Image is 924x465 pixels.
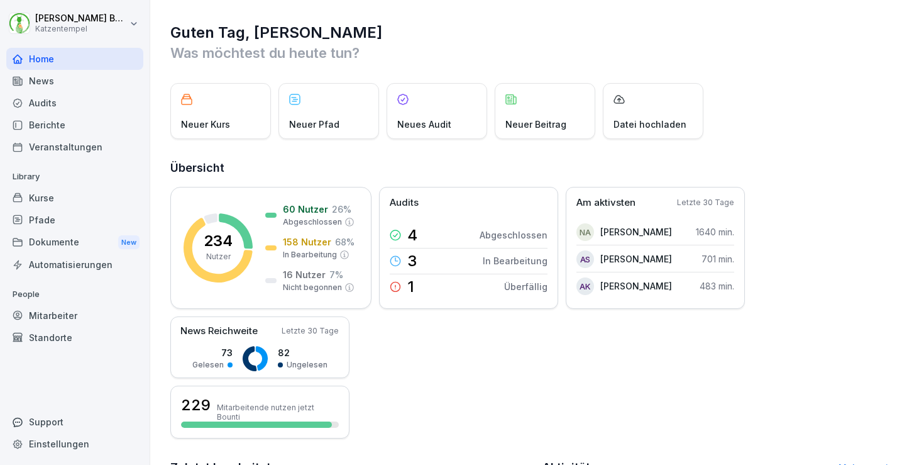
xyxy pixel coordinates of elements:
[6,327,143,349] a: Standorte
[6,136,143,158] a: Veranstaltungen
[613,118,686,131] p: Datei hochladen
[677,197,734,208] p: Letzte 30 Tage
[407,254,417,269] p: 3
[504,280,547,293] p: Überfällig
[335,235,355,249] p: 68 %
[505,118,566,131] p: Neuer Beitrag
[6,114,143,136] a: Berichte
[6,209,143,231] a: Pfade
[283,235,331,249] p: 158 Nutzer
[700,279,734,293] p: 483 min.
[283,282,342,293] p: Nicht begonnen
[204,233,233,249] p: 234
[576,277,594,295] div: AK
[6,48,143,70] a: Home
[283,249,337,261] p: In Bearbeitung
[576,250,594,268] div: AS
[6,92,143,114] a: Audits
[170,43,905,63] p: Was möchtest du heute tun?
[118,235,140,250] div: New
[181,118,230,131] p: Neuer Kurs
[170,159,905,177] h2: Übersicht
[576,196,635,210] p: Am aktivsten
[480,228,547,242] p: Abgeschlossen
[576,223,594,241] div: NA
[6,167,143,187] p: Library
[329,268,343,281] p: 7 %
[701,252,734,266] p: 701 min.
[407,228,417,243] p: 4
[35,25,127,33] p: Katzentempel
[6,433,143,455] a: Einstellungen
[283,203,328,216] p: 60 Nutzer
[287,359,327,371] p: Ungelesen
[390,196,419,210] p: Audits
[282,325,339,337] p: Letzte 30 Tage
[600,279,672,293] p: [PERSON_NAME]
[6,231,143,254] a: DokumenteNew
[6,187,143,209] a: Kurse
[283,216,342,228] p: Abgeschlossen
[6,284,143,305] p: People
[170,23,905,43] h1: Guten Tag, [PERSON_NAME]
[397,118,451,131] p: Neues Audit
[6,411,143,433] div: Support
[192,359,224,371] p: Gelesen
[217,403,339,422] p: Mitarbeitende nutzen jetzt Bounti
[407,279,414,294] p: 1
[192,346,233,359] p: 73
[181,395,211,416] h3: 229
[180,324,258,339] p: News Reichweite
[278,346,327,359] p: 82
[206,251,231,262] p: Nutzer
[696,225,734,238] p: 1640 min.
[600,252,672,266] p: [PERSON_NAME]
[6,305,143,327] a: Mitarbeiter
[289,118,339,131] p: Neuer Pfad
[6,70,143,92] a: News
[35,13,127,24] p: [PERSON_NAME] Benedix
[6,254,143,276] a: Automatisierungen
[6,231,143,254] div: Dokumente
[283,268,326,281] p: 16 Nutzer
[332,203,351,216] p: 26 %
[600,225,672,238] p: [PERSON_NAME]
[483,254,547,267] p: In Bearbeitung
